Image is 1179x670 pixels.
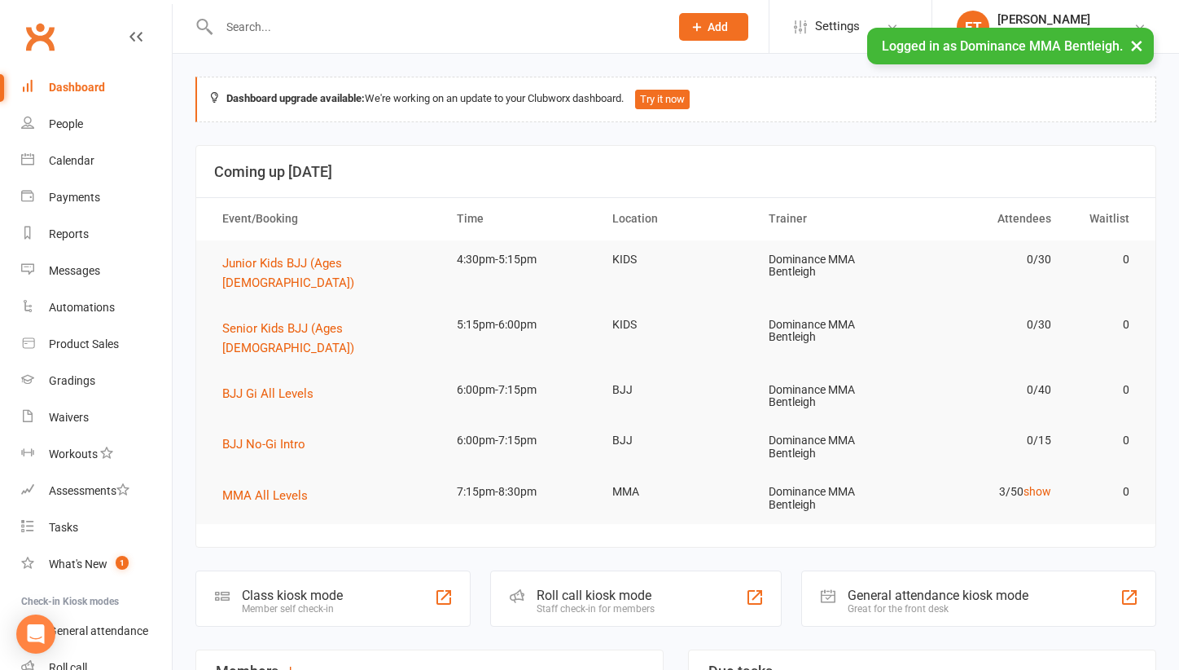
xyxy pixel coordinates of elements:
[21,546,172,583] a: What's New1
[49,81,105,94] div: Dashboard
[442,306,598,344] td: 5:15pm-6:00pm
[49,264,100,277] div: Messages
[598,473,754,511] td: MMA
[21,179,172,216] a: Payments
[116,556,129,570] span: 1
[222,386,313,401] span: BJJ Gi All Levels
[754,371,910,422] td: Dominance MMA Bentleigh
[708,20,728,33] span: Add
[21,613,172,650] a: General attendance kiosk mode
[49,521,78,534] div: Tasks
[909,473,1066,511] td: 3/50
[222,321,354,355] span: Senior Kids BJJ (Ages [DEMOGRAPHIC_DATA])
[909,240,1066,279] td: 0/30
[21,363,172,399] a: Gradings
[49,558,107,571] div: What's New
[242,588,343,603] div: Class kiosk mode
[49,191,100,204] div: Payments
[20,16,60,57] a: Clubworx
[1066,473,1144,511] td: 0
[909,421,1066,460] td: 0/15
[882,38,1123,54] span: Logged in as Dominance MMA Bentleigh.
[1066,421,1144,460] td: 0
[754,473,910,524] td: Dominance MMA Bentleigh
[49,624,148,637] div: General attendance
[754,306,910,357] td: Dominance MMA Bentleigh
[16,615,55,654] div: Open Intercom Messenger
[442,198,598,240] th: Time
[226,92,365,104] strong: Dashboard upgrade available:
[21,106,172,143] a: People
[848,588,1028,603] div: General attendance kiosk mode
[957,11,989,43] div: ET
[848,603,1028,615] div: Great for the front desk
[222,437,305,452] span: BJJ No-Gi Intro
[537,588,655,603] div: Roll call kiosk mode
[598,421,754,460] td: BJJ
[442,473,598,511] td: 7:15pm-8:30pm
[222,319,427,358] button: Senior Kids BJJ (Ages [DEMOGRAPHIC_DATA])
[1023,485,1051,498] a: show
[1066,240,1144,279] td: 0
[49,447,98,461] div: Workouts
[909,306,1066,344] td: 0/30
[1122,28,1151,63] button: ×
[21,473,172,509] a: Assessments
[21,253,172,289] a: Messages
[754,240,910,292] td: Dominance MMA Bentleigh
[21,143,172,179] a: Calendar
[195,77,1156,122] div: We're working on an update to your Clubworx dashboard.
[222,384,325,403] button: BJJ Gi All Levels
[49,374,95,387] div: Gradings
[21,216,172,253] a: Reports
[222,256,354,290] span: Junior Kids BJJ (Ages [DEMOGRAPHIC_DATA])
[909,371,1066,409] td: 0/40
[222,434,317,454] button: BJJ No-Gi Intro
[222,486,319,505] button: MMA All Levels
[21,69,172,106] a: Dashboard
[49,227,89,240] div: Reports
[598,306,754,344] td: KIDS
[214,164,1137,180] h3: Coming up [DATE]
[598,198,754,240] th: Location
[997,27,1133,42] div: Dominance MMA Bentleigh
[49,301,115,314] div: Automations
[49,337,119,350] div: Product Sales
[222,488,308,503] span: MMA All Levels
[1066,198,1144,240] th: Waitlist
[21,436,172,473] a: Workouts
[679,13,748,41] button: Add
[598,371,754,409] td: BJJ
[21,289,172,326] a: Automations
[598,240,754,279] td: KIDS
[1066,371,1144,409] td: 0
[49,484,129,497] div: Assessments
[909,198,1066,240] th: Attendees
[815,8,860,45] span: Settings
[21,326,172,363] a: Product Sales
[537,603,655,615] div: Staff check-in for members
[21,399,172,436] a: Waivers
[21,509,172,546] a: Tasks
[49,117,83,130] div: People
[1066,306,1144,344] td: 0
[442,371,598,409] td: 6:00pm-7:15pm
[208,198,442,240] th: Event/Booking
[754,198,910,240] th: Trainer
[442,421,598,460] td: 6:00pm-7:15pm
[754,421,910,473] td: Dominance MMA Bentleigh
[635,90,690,109] button: Try it now
[222,253,427,293] button: Junior Kids BJJ (Ages [DEMOGRAPHIC_DATA])
[442,240,598,279] td: 4:30pm-5:15pm
[49,154,94,167] div: Calendar
[242,603,343,615] div: Member self check-in
[214,15,658,38] input: Search...
[49,411,89,424] div: Waivers
[997,12,1133,27] div: [PERSON_NAME]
